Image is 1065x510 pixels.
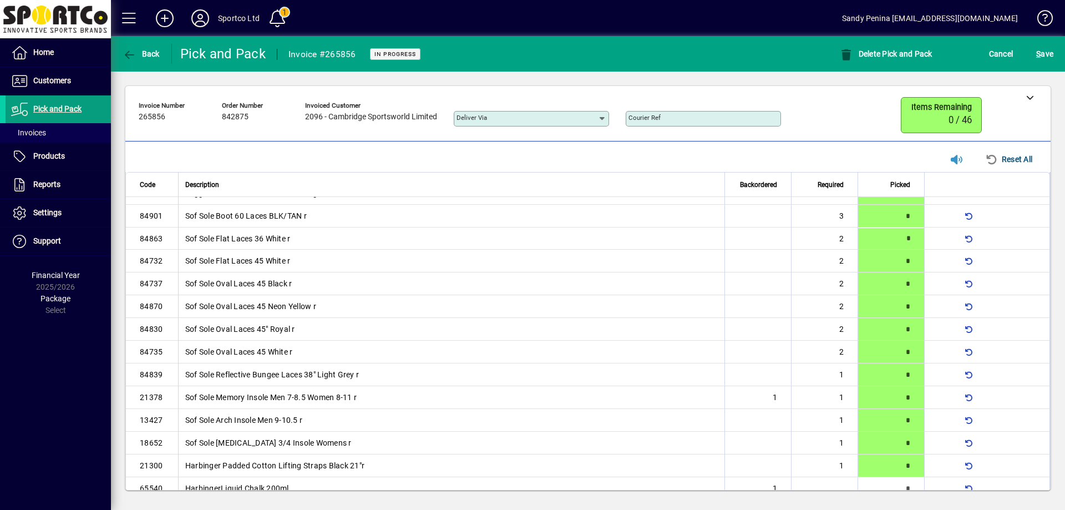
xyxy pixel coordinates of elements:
td: Sof Sole Reflective Bungee Laces 38" Light Grey r [178,363,724,386]
button: Delete Pick and Pack [836,44,935,64]
a: Knowledge Base [1029,2,1051,38]
td: 21300 [126,455,178,477]
span: Picked [890,179,910,191]
td: 18652 [126,432,178,455]
span: 842875 [222,113,248,122]
span: Reset All [985,150,1032,168]
span: Code [140,179,155,191]
td: Sof Sole Flat Laces 36 White r [178,228,724,250]
a: Products [6,143,111,170]
td: 84830 [126,318,178,341]
td: Sof Sole Arch Insole Men 9-10.5 r [178,409,724,432]
span: 265856 [139,113,165,122]
a: Settings [6,199,111,227]
td: 84863 [126,228,178,250]
a: Customers [6,67,111,95]
button: Save [1033,44,1056,64]
span: Package [40,294,70,303]
td: Sof Sole Flat Laces 45 White r [178,250,724,272]
td: 84735 [126,341,178,363]
td: 1 [724,477,791,500]
button: Back [120,44,163,64]
span: Home [33,48,54,57]
td: 1 [724,386,791,409]
span: ave [1036,45,1053,63]
td: 2 [791,295,858,318]
span: Settings [33,208,62,217]
span: Support [33,236,61,245]
span: Reports [33,180,60,189]
td: Sof Sole Oval Laces 45" Royal r [178,318,724,341]
td: 84737 [126,272,178,295]
td: Harbinger Padded Cotton Lifting Straps Black 21"r [178,455,724,477]
td: Sof Sole Oval Laces 45 White r [178,341,724,363]
div: Sandy Penina [EMAIL_ADDRESS][DOMAIN_NAME] [842,9,1018,27]
a: Invoices [6,123,111,142]
span: S [1036,49,1041,58]
span: Financial Year [32,271,80,280]
span: 2096 - Cambridge Sportsworld Limited [305,113,437,122]
app-page-header-button: Back [111,44,172,64]
button: Profile [182,8,218,28]
td: 1 [791,409,858,432]
span: Invoices [11,128,46,137]
div: Sportco Ltd [218,9,260,27]
td: 1 [791,455,858,477]
div: Pick and Pack [180,45,266,63]
td: 1 [791,363,858,386]
span: Pick and Pack [33,104,82,113]
td: 2 [791,341,858,363]
button: Add [147,8,182,28]
span: Backordered [740,179,777,191]
mat-label: Deliver via [457,114,487,122]
td: 2 [791,318,858,341]
td: Sof Sole Memory Insole Men 7-8.5 Women 8-11 r [178,386,724,409]
button: Reset All [981,149,1037,169]
td: 84732 [126,250,178,272]
td: 1 [791,386,858,409]
span: Delete Pick and Pack [839,49,932,58]
td: Sof Sole Oval Laces 45 Neon Yellow r [178,295,724,318]
td: Sof Sole Boot 60 Laces BLK/TAN r [178,205,724,228]
td: 2 [791,228,858,250]
td: Sof Sole [MEDICAL_DATA] 3/4 Insole Womens r [178,432,724,455]
td: 65540 [126,477,178,500]
td: 2 [791,272,858,295]
td: 84839 [126,363,178,386]
td: 3 [791,205,858,228]
td: HarbingerLiquid Chalk 200ml [178,477,724,500]
td: 13427 [126,409,178,432]
div: Invoice #265856 [288,46,356,63]
span: Back [123,49,160,58]
button: Cancel [986,44,1016,64]
mat-label: Courier Ref [628,114,661,122]
a: Reports [6,171,111,199]
td: 1 [791,432,858,455]
span: Customers [33,76,71,85]
span: 0 / 46 [949,115,972,125]
span: Products [33,152,65,160]
td: 2 [791,250,858,272]
td: 21378 [126,386,178,409]
span: Description [185,179,219,191]
span: Cancel [989,45,1013,63]
a: Home [6,39,111,67]
td: 84870 [126,295,178,318]
span: In Progress [374,51,416,58]
a: Support [6,228,111,255]
td: 84901 [126,205,178,228]
span: Required [818,179,844,191]
td: Sof Sole Oval Laces 45 Black r [178,272,724,295]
